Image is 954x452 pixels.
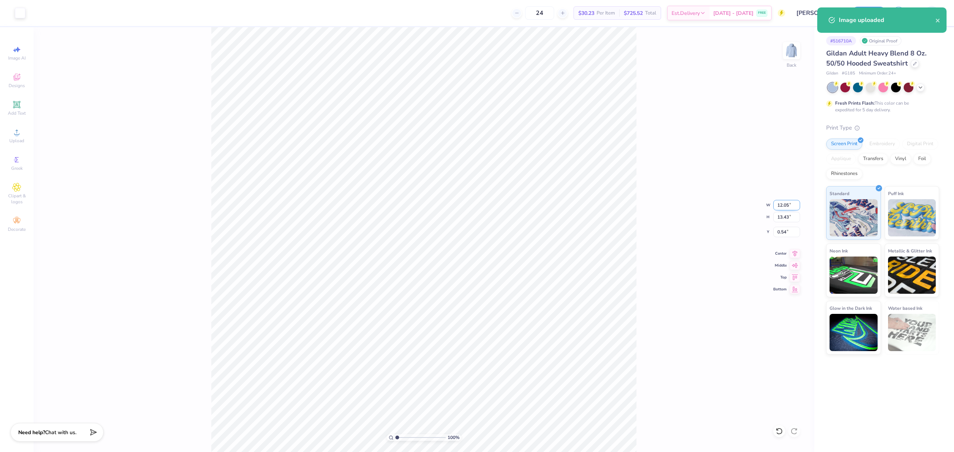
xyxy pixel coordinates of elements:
[830,190,849,197] span: Standard
[826,124,939,132] div: Print Type
[835,100,927,113] div: This color can be expedited for 5 day delivery.
[791,6,846,20] input: Untitled Design
[826,168,862,179] div: Rhinestones
[826,49,926,68] span: Gildan Adult Heavy Blend 8 Oz. 50/50 Hooded Sweatshirt
[830,247,848,255] span: Neon Ink
[773,263,787,268] span: Middle
[839,16,935,25] div: Image uploaded
[830,304,872,312] span: Glow in the Dark Ink
[45,429,76,436] span: Chat with us.
[713,9,754,17] span: [DATE] - [DATE]
[826,70,838,77] span: Gildan
[8,110,26,116] span: Add Text
[624,9,643,17] span: $725.52
[773,287,787,292] span: Bottom
[826,36,856,45] div: # 516710A
[645,9,656,17] span: Total
[835,100,875,106] strong: Fresh Prints Flash:
[578,9,594,17] span: $30.23
[672,9,700,17] span: Est. Delivery
[865,139,900,150] div: Embroidery
[525,6,554,20] input: – –
[888,190,904,197] span: Puff Ink
[4,193,30,205] span: Clipart & logos
[773,275,787,280] span: Top
[9,83,25,89] span: Designs
[913,153,931,165] div: Foil
[773,251,787,256] span: Center
[758,10,766,16] span: FREE
[902,139,938,150] div: Digital Print
[787,62,796,69] div: Back
[11,165,23,171] span: Greek
[858,153,888,165] div: Transfers
[8,55,26,61] span: Image AI
[830,257,878,294] img: Neon Ink
[890,153,911,165] div: Vinyl
[888,304,922,312] span: Water based Ink
[888,247,932,255] span: Metallic & Glitter Ink
[888,199,936,236] img: Puff Ink
[784,43,799,58] img: Back
[18,429,45,436] strong: Need help?
[826,139,862,150] div: Screen Print
[826,153,856,165] div: Applique
[830,199,878,236] img: Standard
[888,257,936,294] img: Metallic & Glitter Ink
[859,70,896,77] span: Minimum Order: 24 +
[842,70,855,77] span: # G185
[597,9,615,17] span: Per Item
[830,314,878,351] img: Glow in the Dark Ink
[888,314,936,351] img: Water based Ink
[935,16,941,25] button: close
[8,226,26,232] span: Decorate
[860,36,901,45] div: Original Proof
[9,138,24,144] span: Upload
[448,434,459,441] span: 100 %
